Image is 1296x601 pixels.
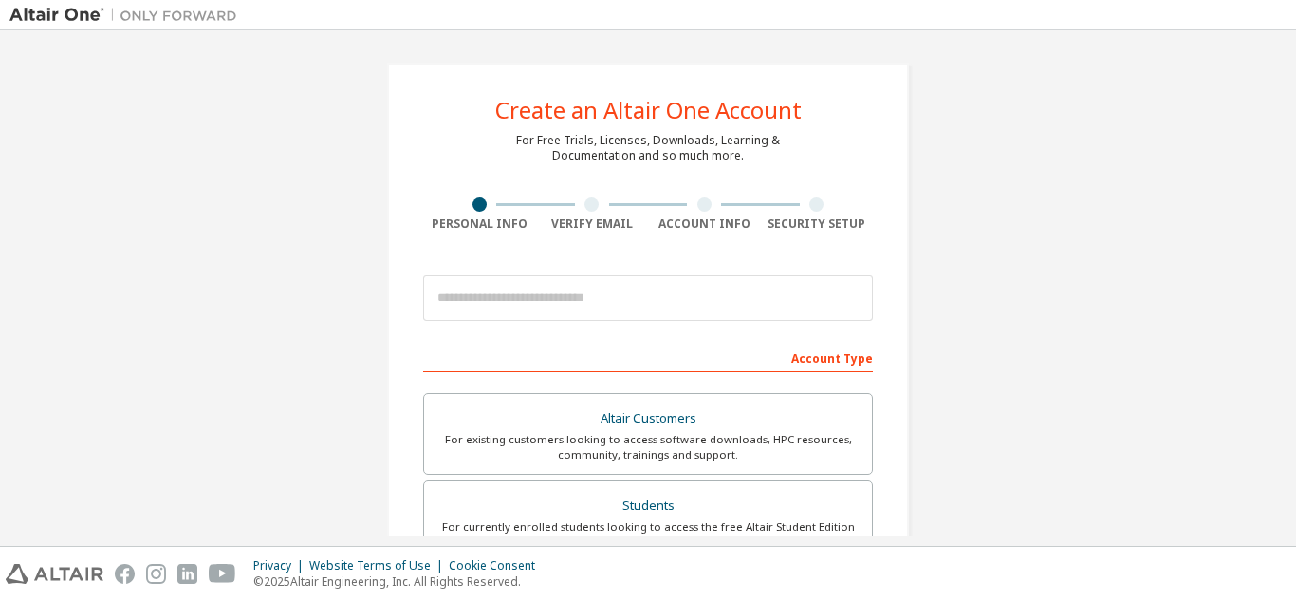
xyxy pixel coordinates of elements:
[309,558,449,573] div: Website Terms of Use
[209,564,236,584] img: youtube.svg
[435,519,861,550] div: For currently enrolled students looking to access the free Altair Student Edition bundle and all ...
[516,133,780,163] div: For Free Trials, Licenses, Downloads, Learning & Documentation and so much more.
[761,216,874,232] div: Security Setup
[435,405,861,432] div: Altair Customers
[146,564,166,584] img: instagram.svg
[536,216,649,232] div: Verify Email
[6,564,103,584] img: altair_logo.svg
[9,6,247,25] img: Altair One
[253,573,546,590] p: © 2025 Altair Engineering, Inc. All Rights Reserved.
[253,558,309,573] div: Privacy
[495,99,802,122] div: Create an Altair One Account
[435,493,861,519] div: Students
[115,564,135,584] img: facebook.svg
[177,564,197,584] img: linkedin.svg
[435,432,861,462] div: For existing customers looking to access software downloads, HPC resources, community, trainings ...
[449,558,546,573] div: Cookie Consent
[423,216,536,232] div: Personal Info
[648,216,761,232] div: Account Info
[423,342,873,372] div: Account Type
